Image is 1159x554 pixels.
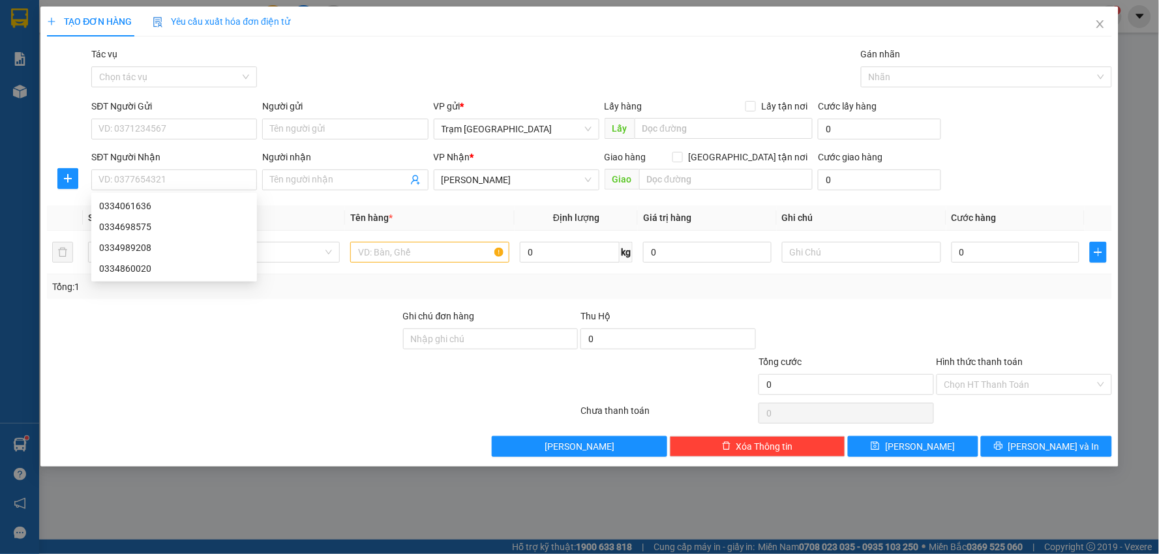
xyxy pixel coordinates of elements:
[91,49,117,59] label: Tác vụ
[350,242,509,263] input: VD: Bàn, Ghế
[545,439,614,454] span: [PERSON_NAME]
[579,403,757,426] div: Chưa thanh toán
[153,16,290,27] span: Yêu cầu xuất hóa đơn điện tử
[620,242,633,263] span: kg
[88,212,98,223] span: SL
[635,118,813,139] input: Dọc đường
[937,357,1023,367] label: Hình thức thanh toán
[782,242,941,263] input: Ghi Chú
[871,441,880,452] span: save
[736,439,793,454] span: Xóa Thông tin
[350,212,393,223] span: Tên hàng
[7,55,90,98] li: VP Trạm [GEOGRAPHIC_DATA]
[1008,439,1100,454] span: [PERSON_NAME] và In
[7,7,189,31] li: Trung Nga
[403,311,475,321] label: Ghi chú đơn hàng
[777,205,946,231] th: Ghi chú
[58,173,78,184] span: plus
[994,441,1003,452] span: printer
[434,152,470,162] span: VP Nhận
[434,99,599,113] div: VP gửi
[442,170,592,190] span: Phan Thiết
[885,439,955,454] span: [PERSON_NAME]
[57,168,78,189] button: plus
[553,212,599,223] span: Định lượng
[1091,247,1106,257] span: plus
[605,152,646,162] span: Giao hàng
[981,436,1112,457] button: printer[PERSON_NAME] và In
[188,242,332,262] span: Khác
[1090,242,1106,263] button: plus
[1082,7,1119,43] button: Close
[47,16,132,27] span: TẠO ĐƠN HÀNG
[52,242,73,263] button: delete
[848,436,979,457] button: save[PERSON_NAME]
[818,152,882,162] label: Cước giao hàng
[722,441,731,452] span: delete
[643,212,691,223] span: Giá trị hàng
[952,212,997,223] span: Cước hàng
[153,17,163,27] img: icon
[818,119,941,139] input: Cước lấy hàng
[90,72,99,81] span: environment
[90,55,173,70] li: VP [PERSON_NAME]
[759,357,802,367] span: Tổng cước
[670,436,845,457] button: deleteXóa Thông tin
[262,150,428,164] div: Người nhận
[861,49,901,59] label: Gán nhãn
[605,169,639,190] span: Giao
[262,99,428,113] div: Người gửi
[52,280,447,294] div: Tổng: 1
[181,212,230,223] span: Đơn vị tính
[403,328,579,349] input: Ghi chú đơn hàng
[7,7,52,52] img: logo.jpg
[756,99,813,113] span: Lấy tận nơi
[492,436,667,457] button: [PERSON_NAME]
[1095,19,1106,29] span: close
[47,17,56,26] span: plus
[643,242,772,263] input: 0
[818,169,941,190] input: Cước giao hàng
[580,311,610,321] span: Thu Hộ
[818,101,877,111] label: Cước lấy hàng
[90,72,170,111] b: T1 [PERSON_NAME], P Phú Thuỷ
[683,150,813,164] span: [GEOGRAPHIC_DATA] tận nơi
[442,119,592,139] span: Trạm Sài Gòn
[410,175,421,185] span: user-add
[91,99,257,113] div: SĐT Người Gửi
[639,169,813,190] input: Dọc đường
[91,150,257,164] div: SĐT Người Nhận
[605,101,642,111] span: Lấy hàng
[605,118,635,139] span: Lấy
